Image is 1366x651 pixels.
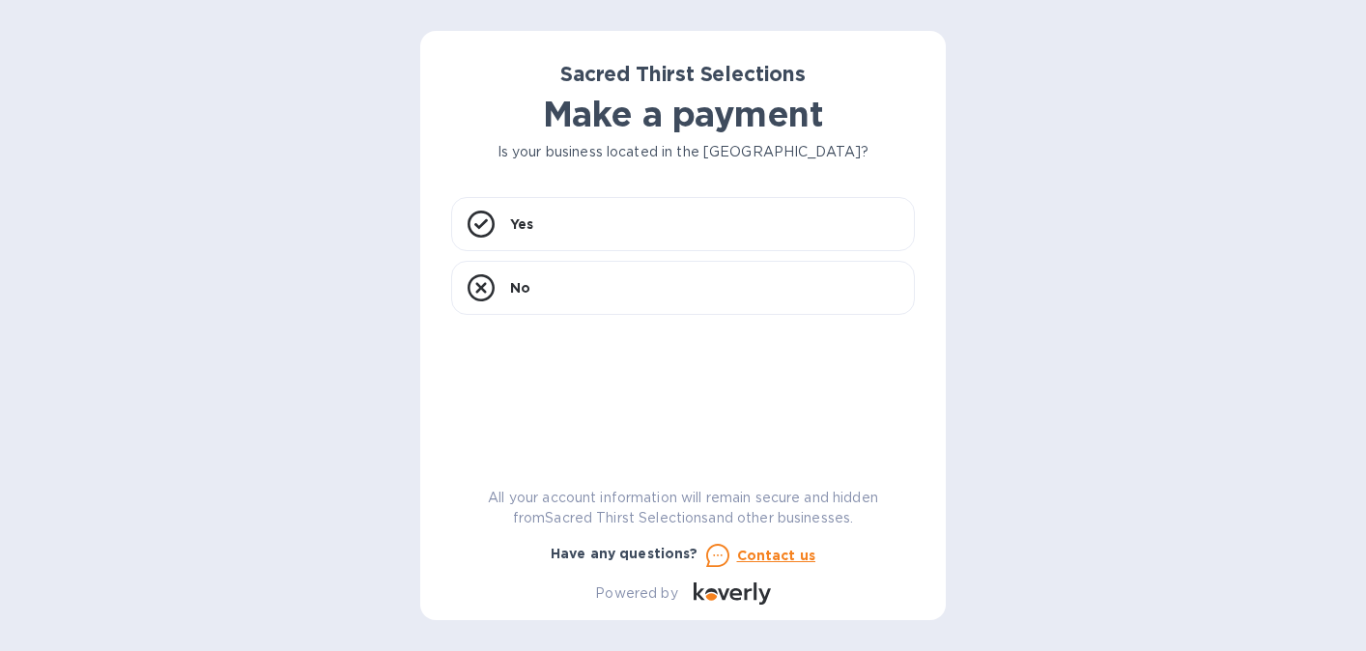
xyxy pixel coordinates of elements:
[551,546,698,561] b: Have any questions?
[451,94,915,134] h1: Make a payment
[560,62,806,86] b: Sacred Thirst Selections
[451,488,915,528] p: All your account information will remain secure and hidden from Sacred Thirst Selections and othe...
[510,278,530,297] p: No
[737,548,816,563] u: Contact us
[451,142,915,162] p: Is your business located in the [GEOGRAPHIC_DATA]?
[510,214,533,234] p: Yes
[595,583,677,604] p: Powered by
